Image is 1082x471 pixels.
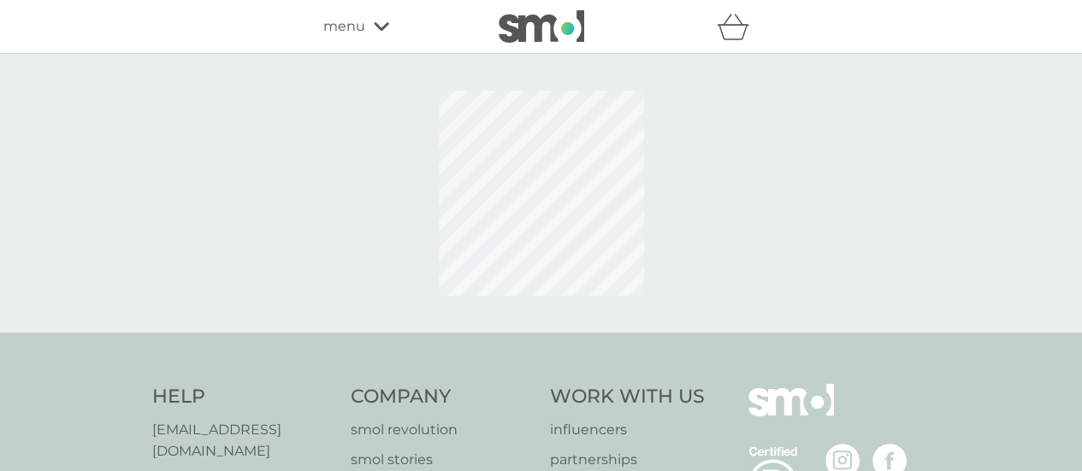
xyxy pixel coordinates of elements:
[550,384,705,410] h4: Work With Us
[748,384,834,442] img: smol
[499,10,584,43] img: smol
[323,15,365,38] span: menu
[351,384,533,410] h4: Company
[351,419,533,441] a: smol revolution
[152,419,334,462] a: [EMAIL_ADDRESS][DOMAIN_NAME]
[152,384,334,410] h4: Help
[717,9,760,44] div: basket
[550,449,705,471] a: partnerships
[550,419,705,441] a: influencers
[351,449,533,471] a: smol stories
